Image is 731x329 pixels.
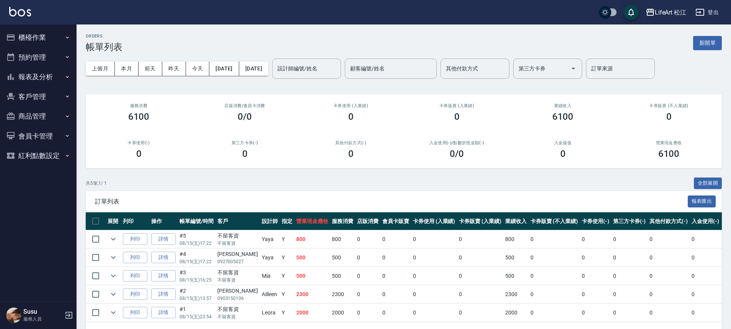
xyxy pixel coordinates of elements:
h3: 0 /0 [450,148,464,159]
td: 0 [355,249,380,267]
h3: 0 [242,148,248,159]
td: 0 [690,267,721,285]
td: 0 [611,230,648,248]
h2: ORDERS [86,34,122,39]
td: 0 [648,249,690,267]
td: 0 [580,304,611,322]
td: 2000 [503,304,529,322]
h2: 業績收入 [519,103,607,108]
div: 不留客資 [217,269,258,277]
td: 0 [580,249,611,267]
button: 會員卡管理 [3,126,73,146]
button: 上個月 [86,62,115,76]
h3: 0/0 [238,111,252,122]
div: LifeArt 松江 [655,8,687,17]
td: Y [280,267,294,285]
td: 800 [330,230,355,248]
button: 列印 [123,270,147,282]
button: 今天 [186,62,210,76]
th: 服務消費 [330,212,355,230]
td: 0 [355,230,380,248]
button: 列印 [123,233,147,245]
th: 入金使用(-) [690,212,721,230]
p: 共 5 筆, 1 / 1 [86,180,107,187]
td: #4 [178,249,215,267]
td: 0 [457,230,503,248]
p: 08/15 (五) 13:57 [179,295,214,302]
td: Mia [260,267,280,285]
p: 08/15 (五) 16:25 [179,277,214,283]
h3: 服務消費 [95,103,183,108]
td: 0 [529,285,580,303]
button: 紅利點數設定 [3,146,73,166]
td: 500 [503,267,529,285]
th: 營業現金應收 [294,212,330,230]
h3: 0 [348,148,354,159]
td: 0 [355,285,380,303]
td: Ailleen [260,285,280,303]
th: 業績收入 [503,212,529,230]
p: 不留客資 [217,313,258,320]
button: expand row [108,307,119,318]
button: 新開單 [693,36,722,50]
td: 0 [411,304,457,322]
th: 卡券販賣 (不入業績) [529,212,580,230]
button: Open [567,62,579,75]
td: 0 [380,285,411,303]
td: 0 [457,267,503,285]
button: 商品管理 [3,106,73,126]
td: 0 [411,285,457,303]
th: 卡券販賣 (入業績) [457,212,503,230]
td: Leora [260,304,280,322]
button: 登出 [692,5,722,20]
h3: 6100 [128,111,150,122]
a: 詳情 [151,252,176,264]
a: 新開單 [693,39,722,46]
td: 0 [611,267,648,285]
td: 0 [611,249,648,267]
h3: 6100 [552,111,574,122]
div: [PERSON_NAME] [217,250,258,258]
h2: 入金使用(-) /點數折抵金額(-) [413,140,501,145]
span: 訂單列表 [95,198,688,205]
td: 800 [294,230,330,248]
th: 店販消費 [355,212,380,230]
h2: 入金儲值 [519,140,607,145]
h2: 卡券販賣 (不入業績) [625,103,713,108]
td: 500 [330,267,355,285]
h3: 帳單列表 [86,42,122,52]
h2: 第三方卡券(-) [201,140,289,145]
p: 08/15 (五) 17:22 [179,258,214,265]
td: 0 [529,249,580,267]
h2: 其他付款方式(-) [307,140,395,145]
td: 0 [457,285,503,303]
th: 客戶 [215,212,260,230]
a: 詳情 [151,307,176,319]
button: 列印 [123,307,147,319]
td: 0 [648,304,690,322]
h2: 卡券販賣 (入業績) [413,103,501,108]
td: 0 [411,230,457,248]
button: save [623,5,639,20]
div: 不留客資 [217,305,258,313]
div: 不留客資 [217,232,258,240]
h3: 0 [560,148,566,159]
td: 0 [457,249,503,267]
td: #3 [178,267,215,285]
td: 0 [380,267,411,285]
td: 0 [355,267,380,285]
button: 預約管理 [3,47,73,67]
a: 詳情 [151,270,176,282]
td: 500 [330,249,355,267]
td: 0 [529,304,580,322]
th: 其他付款方式(-) [648,212,690,230]
h5: Susu [23,308,62,316]
p: 0903150106 [217,295,258,302]
a: 報表匯出 [688,197,716,205]
th: 列印 [121,212,149,230]
td: 500 [294,267,330,285]
td: 0 [580,267,611,285]
td: 2000 [294,304,330,322]
td: 0 [580,285,611,303]
th: 操作 [149,212,178,230]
